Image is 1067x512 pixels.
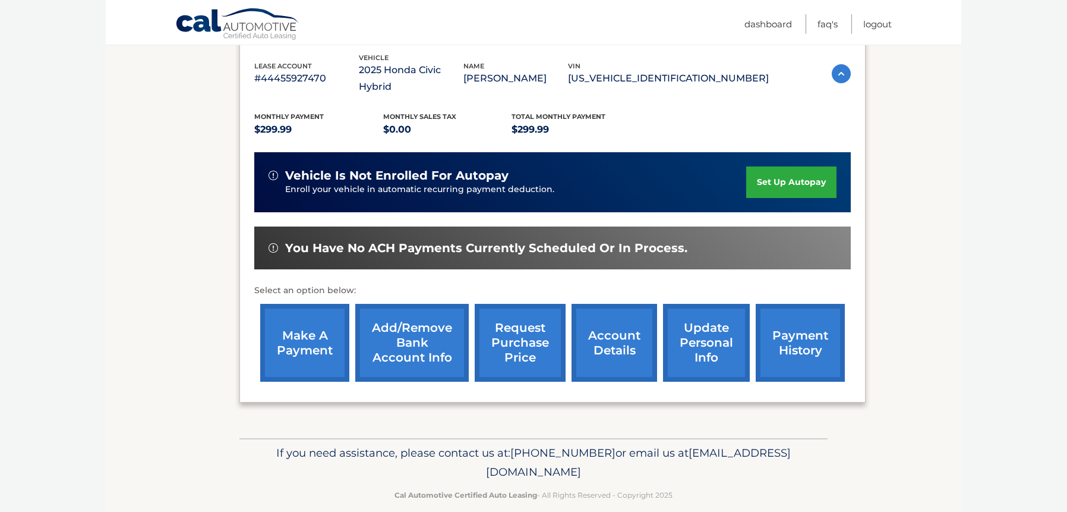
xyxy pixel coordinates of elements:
[463,62,484,70] span: name
[463,70,568,87] p: [PERSON_NAME]
[285,241,687,256] span: You have no ACH payments currently scheduled or in process.
[512,112,605,121] span: Total Monthly Payment
[394,491,537,500] strong: Cal Automotive Certified Auto Leasing
[475,304,566,382] a: request purchase price
[486,446,791,479] span: [EMAIL_ADDRESS][DOMAIN_NAME]
[285,168,509,183] span: vehicle is not enrolled for autopay
[832,64,851,83] img: accordion-active.svg
[254,112,324,121] span: Monthly Payment
[756,304,845,382] a: payment history
[383,121,512,138] p: $0.00
[383,112,456,121] span: Monthly sales Tax
[744,14,792,34] a: Dashboard
[510,446,615,460] span: [PHONE_NUMBER]
[247,489,820,501] p: - All Rights Reserved - Copyright 2025
[817,14,838,34] a: FAQ's
[254,284,851,298] p: Select an option below:
[254,62,312,70] span: lease account
[260,304,349,382] a: make a payment
[254,121,383,138] p: $299.99
[269,243,278,253] img: alert-white.svg
[746,167,836,198] a: set up autopay
[175,8,300,42] a: Cal Automotive
[247,444,820,482] p: If you need assistance, please contact us at: or email us at
[359,54,389,62] span: vehicle
[863,14,892,34] a: Logout
[568,62,580,70] span: vin
[254,70,359,87] p: #44455927470
[269,171,278,180] img: alert-white.svg
[285,183,746,196] p: Enroll your vehicle in automatic recurring payment deduction.
[568,70,769,87] p: [US_VEHICLE_IDENTIFICATION_NUMBER]
[572,304,657,382] a: account details
[359,62,463,95] p: 2025 Honda Civic Hybrid
[355,304,469,382] a: Add/Remove bank account info
[512,121,640,138] p: $299.99
[663,304,750,382] a: update personal info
